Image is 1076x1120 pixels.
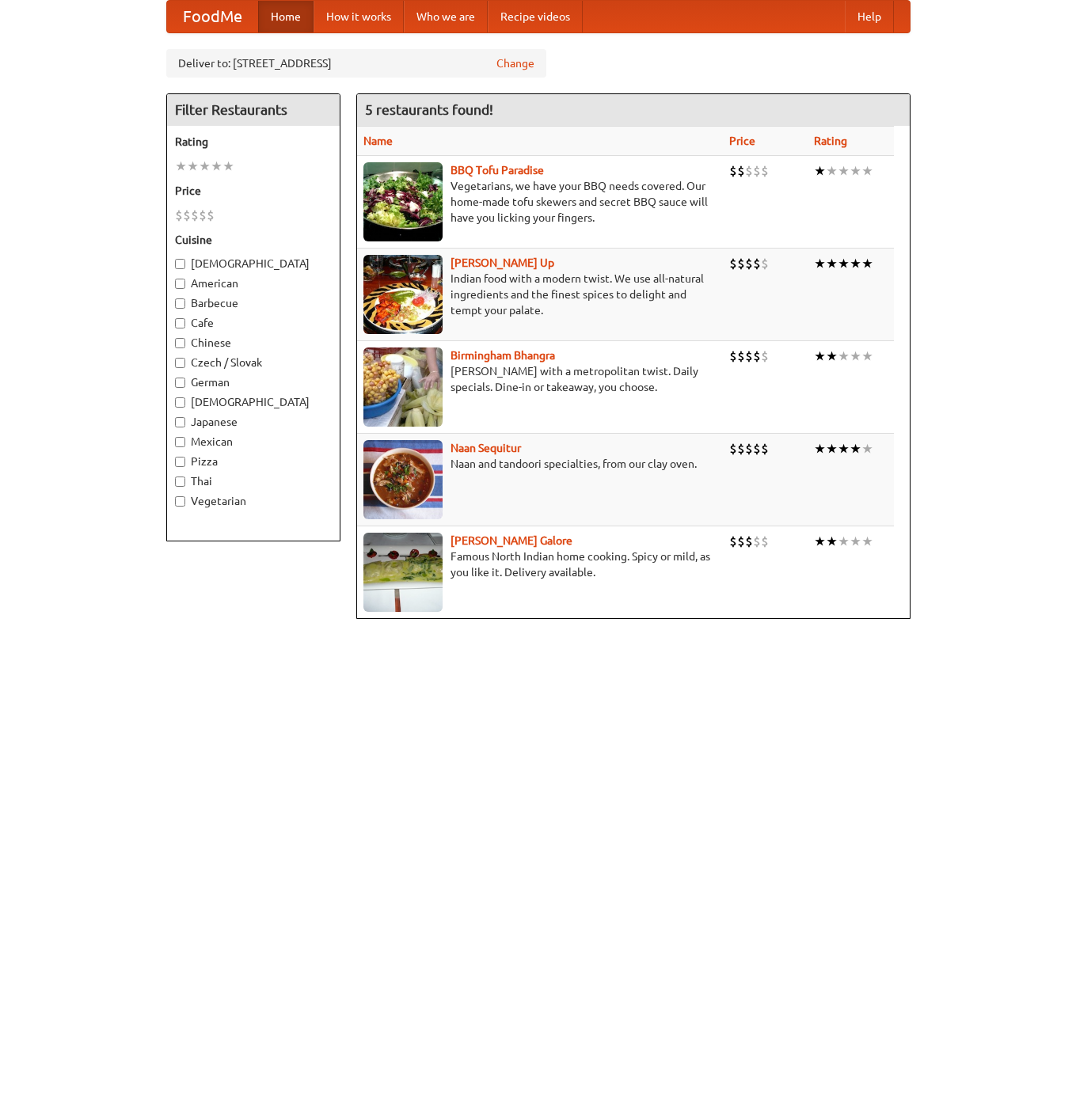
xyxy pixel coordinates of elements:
li: $ [761,162,769,180]
li: ★ [222,158,234,175]
div: Deliver to: [STREET_ADDRESS] [166,49,546,78]
li: ★ [814,162,826,180]
li: $ [737,347,745,365]
li: ★ [199,158,211,175]
b: [PERSON_NAME] Up [451,256,554,269]
p: Vegetarians, we have your BBQ needs covered. Our home-made tofu skewers and secret BBQ sauce will... [363,178,717,226]
li: ★ [850,533,861,550]
b: Naan Sequitur [451,442,521,454]
li: ★ [814,533,826,550]
li: $ [199,207,207,224]
li: $ [737,162,745,180]
li: ★ [838,533,850,550]
label: [DEMOGRAPHIC_DATA] [175,256,332,271]
p: Famous North Indian home cooking. Spicy or mild, as you like it. Delivery available. [363,549,717,580]
li: ★ [187,158,199,175]
a: Change [496,55,534,71]
input: [DEMOGRAPHIC_DATA] [175,397,185,408]
li: $ [761,347,769,365]
input: Czech / Slovak [175,358,185,368]
a: Name [363,135,393,147]
li: ★ [826,162,838,180]
p: [PERSON_NAME] with a metropolitan twist. Daily specials. Dine-in or takeaway, you choose. [363,363,717,395]
label: Vegetarian [175,493,332,509]
input: Pizza [175,457,185,467]
li: $ [761,440,769,457]
li: ★ [861,255,873,272]
label: Cafe [175,315,332,331]
li: $ [745,255,753,272]
input: Thai [175,476,185,487]
li: ★ [861,533,873,550]
li: $ [729,533,737,550]
a: BBQ Tofu Paradise [451,164,544,177]
li: $ [729,162,737,180]
img: bhangra.jpg [363,347,443,427]
label: Barbecue [175,295,332,311]
a: Price [729,135,755,147]
input: German [175,378,185,388]
li: $ [761,255,769,272]
h5: Price [175,183,332,199]
label: Chinese [175,335,332,351]
li: ★ [838,162,850,180]
p: Indian food with a modern twist. We use all-natural ingredients and the finest spices to delight ... [363,271,717,318]
li: $ [753,255,761,272]
li: $ [183,207,191,224]
ng-pluralize: 5 restaurants found! [365,102,493,117]
li: ★ [826,440,838,457]
li: $ [761,533,769,550]
li: $ [207,207,215,224]
li: $ [753,162,761,180]
li: $ [729,347,737,365]
li: ★ [838,255,850,272]
li: ★ [814,255,826,272]
a: Help [845,1,894,32]
label: Czech / Slovak [175,355,332,370]
label: [DEMOGRAPHIC_DATA] [175,394,332,410]
li: $ [729,255,737,272]
label: American [175,275,332,291]
input: Vegetarian [175,496,185,507]
li: $ [175,207,183,224]
label: Mexican [175,434,332,450]
li: $ [753,440,761,457]
li: $ [745,347,753,365]
li: ★ [175,158,187,175]
li: $ [745,440,753,457]
li: ★ [211,158,222,175]
input: Cafe [175,318,185,328]
li: $ [729,440,737,457]
li: ★ [826,533,838,550]
li: ★ [814,347,826,365]
li: ★ [861,440,873,457]
label: Japanese [175,414,332,430]
a: How it works [314,1,404,32]
label: German [175,374,332,390]
input: Japanese [175,417,185,427]
li: ★ [850,162,861,180]
b: Birmingham Bhangra [451,349,555,362]
li: $ [745,162,753,180]
li: $ [191,207,199,224]
li: ★ [861,162,873,180]
img: curryup.jpg [363,255,443,334]
input: Mexican [175,437,185,447]
li: ★ [838,440,850,457]
a: Recipe videos [488,1,583,32]
label: Thai [175,473,332,489]
p: Naan and tandoori specialties, from our clay oven. [363,456,717,472]
input: American [175,279,185,289]
a: FoodMe [167,1,258,32]
li: ★ [838,347,850,365]
li: ★ [826,255,838,272]
img: currygalore.jpg [363,533,443,612]
img: tofuparadise.jpg [363,162,443,241]
li: $ [745,533,753,550]
a: [PERSON_NAME] Galore [451,534,572,547]
h5: Cuisine [175,232,332,248]
li: $ [753,533,761,550]
li: ★ [850,440,861,457]
a: Rating [814,135,847,147]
